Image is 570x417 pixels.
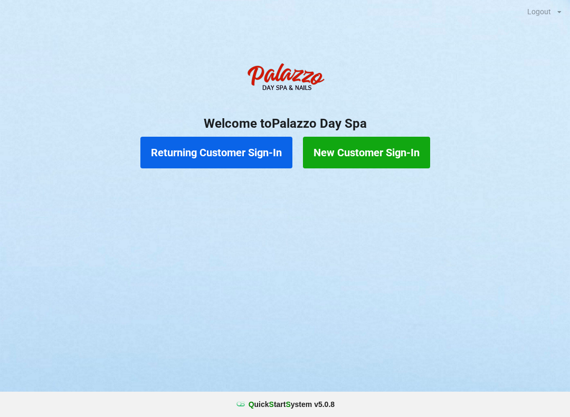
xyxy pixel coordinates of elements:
[269,400,274,409] span: S
[527,8,551,15] div: Logout
[303,137,430,168] button: New Customer Sign-In
[249,400,254,409] span: Q
[140,137,292,168] button: Returning Customer Sign-In
[243,58,327,100] img: PalazzoDaySpaNails-Logo.png
[286,400,290,409] span: S
[249,399,335,410] b: uick tart ystem v 5.0.8
[235,399,246,410] img: favicon.ico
